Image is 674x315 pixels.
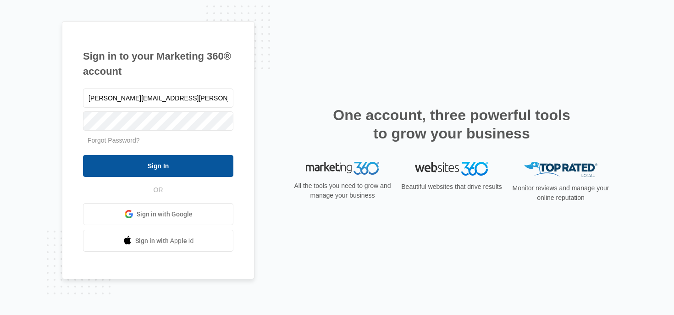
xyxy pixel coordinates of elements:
img: Websites 360 [415,162,488,175]
span: Sign in with Apple Id [135,236,194,246]
a: Sign in with Apple Id [83,230,233,252]
p: Beautiful websites that drive results [400,182,503,192]
a: Forgot Password? [88,137,140,144]
span: OR [147,185,170,195]
input: Sign In [83,155,233,177]
h2: One account, three powerful tools to grow your business [330,106,573,143]
h1: Sign in to your Marketing 360® account [83,49,233,79]
a: Sign in with Google [83,203,233,225]
p: Monitor reviews and manage your online reputation [509,183,612,203]
img: Marketing 360 [306,162,379,175]
p: All the tools you need to grow and manage your business [291,181,394,200]
img: Top Rated Local [524,162,597,177]
input: Email [83,88,233,108]
span: Sign in with Google [137,210,193,219]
